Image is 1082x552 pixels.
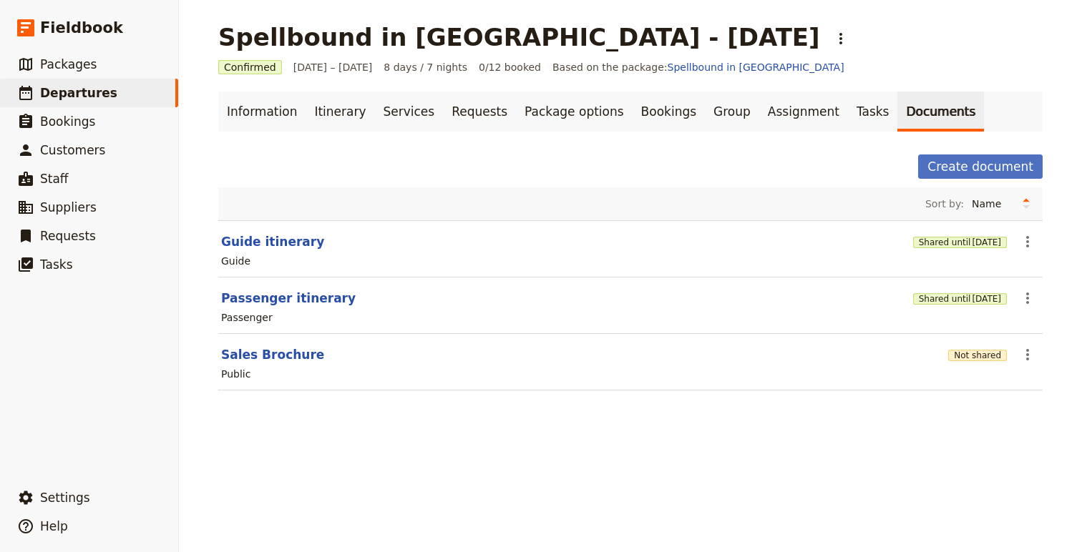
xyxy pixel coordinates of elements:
[443,92,516,132] a: Requests
[705,92,759,132] a: Group
[1015,230,1040,254] button: Actions
[948,350,1007,361] button: Not shared
[221,290,356,307] button: Passenger itinerary
[218,92,306,132] a: Information
[897,92,984,132] a: Documents
[221,310,273,325] div: Passenger
[221,367,250,381] div: Public
[965,193,1015,215] select: Sort by:
[516,92,632,132] a: Package options
[1015,342,1040,367] button: Actions
[848,92,898,132] a: Tasks
[218,23,820,51] h1: Spellbound in [GEOGRAPHIC_DATA] - [DATE]
[918,154,1043,179] button: Create document
[40,200,97,215] span: Suppliers
[40,229,96,243] span: Requests
[1015,286,1040,310] button: Actions
[40,491,90,505] span: Settings
[1015,193,1037,215] button: Change sort direction
[375,92,444,132] a: Services
[925,197,964,211] span: Sort by:
[293,60,373,74] span: [DATE] – [DATE]
[40,86,117,100] span: Departures
[218,60,282,74] span: Confirmed
[972,237,1001,248] span: [DATE]
[306,92,374,132] a: Itinerary
[479,60,541,74] span: 0/12 booked
[633,92,705,132] a: Bookings
[972,293,1001,305] span: [DATE]
[40,57,97,72] span: Packages
[40,519,68,533] span: Help
[221,233,324,250] button: Guide itinerary
[668,61,844,73] a: Spellbound in [GEOGRAPHIC_DATA]
[40,257,73,272] span: Tasks
[40,17,123,39] span: Fieldbook
[40,114,95,129] span: Bookings
[40,172,69,186] span: Staff
[913,293,1007,305] button: Shared until[DATE]
[913,237,1007,248] button: Shared until[DATE]
[40,143,105,157] span: Customers
[552,60,844,74] span: Based on the package:
[829,26,853,51] button: Actions
[221,346,324,363] button: Sales Brochure
[221,254,250,268] div: Guide
[384,60,467,74] span: 8 days / 7 nights
[759,92,848,132] a: Assignment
